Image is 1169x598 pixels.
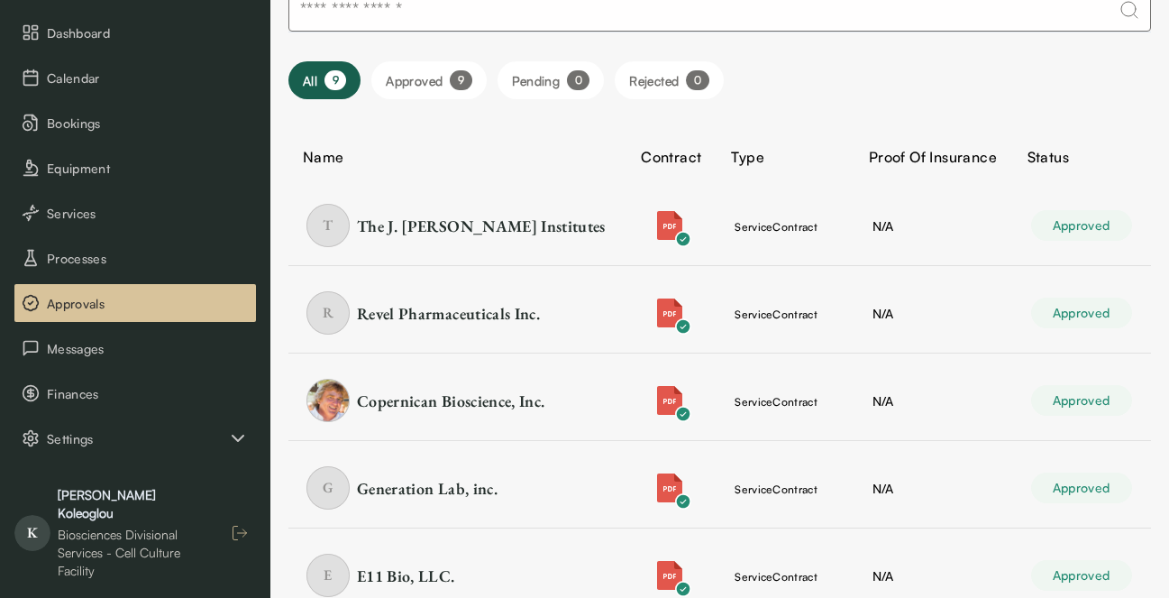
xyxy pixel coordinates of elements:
[306,291,350,335] span: R
[47,114,249,133] span: Bookings
[371,61,486,99] button: Filter Approved bookings
[47,249,249,268] span: Processes
[288,61,361,99] button: Filter all bookings
[655,211,684,240] img: Attachment icon for pdf
[1013,135,1151,179] th: Status
[735,308,817,321] span: service Contract
[306,291,608,335] a: item Revel Pharmaceuticals Inc.
[47,69,249,87] span: Calendar
[47,339,249,358] span: Messages
[14,329,256,367] button: Messages
[357,390,544,412] div: Copernican Bioscience, Inc.
[47,23,249,42] span: Dashboard
[14,515,50,551] span: K
[14,194,256,232] button: Services
[14,149,256,187] button: Equipment
[306,466,608,510] a: item Generation Lab, inc.
[47,204,249,223] span: Services
[735,483,817,496] span: service Contract
[288,135,626,179] th: Name
[644,463,695,513] button: Attachment icon for pdfCheck icon for pdf
[655,299,684,327] img: Attachment icon for pdf
[357,477,498,500] div: Generation Lab, inc.
[644,288,695,338] button: Attachment icon for pdfCheck icon for pdf
[872,393,894,409] span: N/A
[675,493,691,510] img: Check icon for pdf
[717,135,854,179] th: Type
[872,218,894,234] span: N/A
[14,374,256,412] button: Finances
[324,70,346,90] div: 9
[306,554,608,597] a: item E11 Bio, LLC.
[675,406,691,422] img: Check icon for pdf
[306,204,608,247] a: item The J. David Gladstone Institutes
[644,375,695,426] button: Attachment icon for pdfCheck icon for pdf
[655,386,684,415] img: Attachment icon for pdf
[47,159,249,178] span: Equipment
[854,135,1013,179] th: Proof Of Insurance
[224,517,256,549] button: Log out
[58,526,205,580] div: Biosciences Divisional Services - Cell Culture Facility
[58,486,205,522] div: [PERSON_NAME] Koleoglou
[1031,473,1132,503] div: Approved
[450,70,471,90] div: 9
[14,59,256,97] button: Calendar
[615,61,723,99] button: Filter Rejected bookings
[306,379,350,422] img: profile image
[47,429,227,448] span: Settings
[47,294,249,313] span: Approvals
[655,474,684,502] img: Attachment icon for pdf
[735,220,817,234] span: service Contract
[675,318,691,335] img: Check icon for pdf
[675,231,691,247] img: Check icon for pdf
[498,61,605,99] button: Filter Pending bookings
[872,481,894,496] span: N/A
[14,104,256,142] button: Bookings
[14,14,256,51] button: Dashboard
[306,379,608,422] a: item Copernican Bioscience, Inc.
[567,70,589,90] div: 0
[1031,385,1132,416] div: Approved
[1031,210,1132,241] div: Approved
[47,384,249,403] span: Finances
[14,284,256,322] button: Approvals
[686,70,708,90] div: 0
[872,568,894,584] span: N/A
[626,135,717,179] th: Contract
[14,239,256,277] button: Processes
[306,466,350,510] span: G
[306,554,350,597] span: E
[735,570,817,584] span: service Contract
[675,581,691,597] img: Check icon for pdf
[872,306,894,321] span: N/A
[655,561,684,590] img: Attachment icon for pdf
[357,302,540,325] div: Revel Pharmaceuticals Inc.
[1031,560,1132,591] div: Approved
[644,200,695,251] button: Attachment icon for pdfCheck icon for pdf
[14,419,256,457] button: Settings
[1031,298,1132,328] div: Approved
[357,565,455,587] div: E11 Bio, LLC.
